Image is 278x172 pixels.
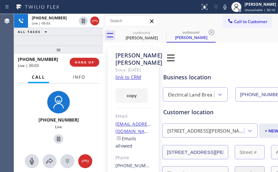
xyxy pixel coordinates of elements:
div: Phone [115,154,151,162]
div: outbound [118,30,166,35]
button: Hold Customer [79,17,88,25]
span: [PHONE_NUMBER] [38,117,79,123]
label: Emails allowed [115,136,136,149]
div: [PERSON_NAME] [PERSON_NAME] [115,52,151,66]
div: outbound [167,30,215,35]
span: [PHONE_NUMBER] [32,15,67,21]
button: copy [115,88,148,103]
div: Since: [DATE] [115,66,151,74]
div: Electrical Land Brea [168,91,212,98]
button: ALL TASKS [14,28,53,36]
button: Hang up [90,17,99,25]
div: [PERSON_NAME] [167,35,215,40]
span: Unavailable | 30:16 [245,8,275,12]
img: 0z2ufo+1LK1lpbjt5drc1XD0bnnlpun5fRe3jBXTlaPqG+JvTQggABAgRuCwj6M7qMMI5mZPQW9JGuOgECBAj8BAT92W+QEcb... [162,49,180,67]
button: Hang up [78,154,92,168]
div: Email [115,113,151,120]
input: Address [162,145,228,159]
div: Karen Richards [167,28,215,42]
button: Mute [220,3,229,11]
button: Hold Customer [54,134,63,144]
span: Call [32,74,45,80]
span: Live | 00:03 [32,21,50,25]
input: Street # [235,145,265,159]
span: ALL TASKS [18,30,41,34]
button: Info [69,71,89,83]
span: Live | 00:03 [18,63,39,68]
a: [EMAIL_ADDRESS][DOMAIN_NAME] [115,121,154,134]
div: [PERSON_NAME] [245,2,276,7]
span: Live [55,124,62,129]
span: HANG UP [75,60,94,64]
a: [PHONE_NUMBER] [115,162,156,169]
button: HANG UP [70,58,99,67]
input: Search [105,16,157,26]
div: Karen Richards [118,28,166,43]
button: Open dialpad [60,154,74,168]
span: Call to Customer [234,19,268,24]
div: [STREET_ADDRESS][PERSON_NAME] [167,127,245,135]
button: Call to Customer [223,16,272,28]
a: link to CRM [115,74,141,80]
input: Emails allowed [117,136,121,140]
span: [PHONE_NUMBER] [18,56,58,62]
div: [PERSON_NAME] [118,35,166,41]
button: Mute [25,154,39,168]
span: Info [73,74,85,80]
button: Open directory [43,154,57,168]
button: Call [28,71,49,83]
